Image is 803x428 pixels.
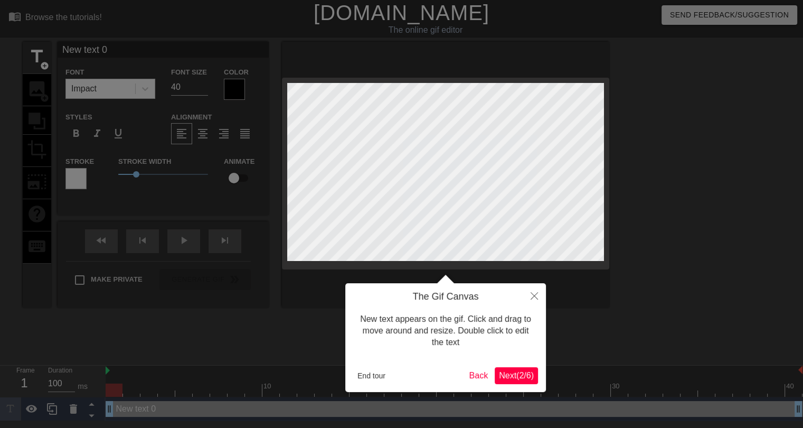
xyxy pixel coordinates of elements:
[48,368,72,374] label: Duration
[612,381,621,392] div: 30
[40,61,49,70] span: add_circle
[104,404,115,414] span: drag_handle
[670,8,789,22] span: Send Feedback/Suggestion
[65,112,92,123] label: Styles
[786,381,796,392] div: 40
[196,127,209,140] span: format_align_center
[263,381,273,392] div: 10
[224,156,254,167] label: Animate
[239,127,251,140] span: format_align_justify
[465,367,493,384] button: Back
[353,303,538,359] div: New text appears on the gif. Click and drag to move around and resize. Double click to edit the text
[27,46,47,67] span: title
[78,381,88,392] div: ms
[353,368,390,384] button: End tour
[91,274,143,285] span: Make Private
[314,1,489,24] a: [DOMAIN_NAME]
[175,127,188,140] span: format_align_left
[218,127,230,140] span: format_align_right
[8,10,21,23] span: menu_book
[70,127,82,140] span: format_bold
[71,82,97,95] div: Impact
[219,234,231,247] span: skip_next
[171,67,207,78] label: Font Size
[523,283,546,308] button: Close
[798,366,802,374] img: bound-end.png
[662,5,797,25] button: Send Feedback/Suggestion
[118,156,171,167] label: Stroke Width
[25,13,102,22] div: Browse the tutorials!
[171,112,212,123] label: Alignment
[95,234,108,247] span: fast_rewind
[136,234,149,247] span: skip_previous
[112,127,125,140] span: format_underline
[177,234,190,247] span: play_arrow
[495,367,538,384] button: Next
[91,127,103,140] span: format_italic
[8,366,40,396] div: Frame
[499,371,534,380] span: Next ( 2 / 6 )
[65,67,84,78] label: Font
[353,291,538,303] h4: The Gif Canvas
[273,24,578,36] div: The online gif editor
[16,374,32,393] div: 1
[8,10,102,26] a: Browse the tutorials!
[65,156,94,167] label: Stroke
[224,67,249,78] label: Color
